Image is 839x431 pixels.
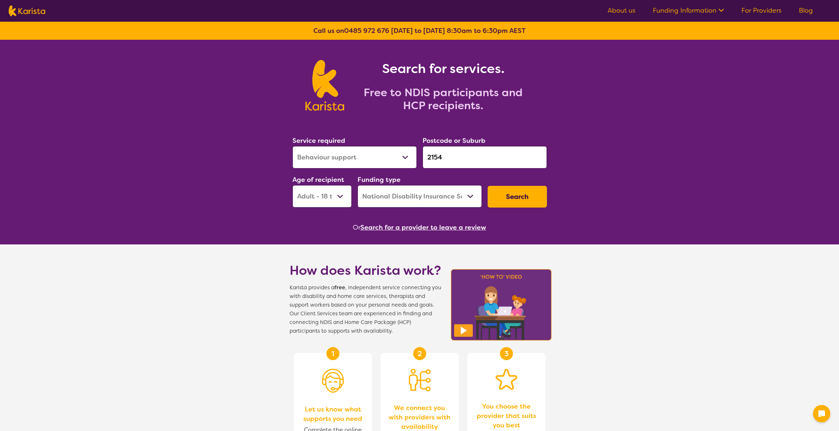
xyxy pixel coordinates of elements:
[360,222,486,233] button: Search for a provider to leave a review
[799,6,813,15] a: Blog
[608,6,635,15] a: About us
[423,146,547,168] input: Type
[292,136,345,145] label: Service required
[353,222,360,233] span: Or
[301,405,365,423] span: Let us know what supports you need
[409,369,431,391] img: Person being matched to services icon
[334,284,345,291] b: free
[423,136,485,145] label: Postcode or Suburb
[353,86,534,112] h2: Free to NDIS participants and HCP recipients.
[413,347,426,360] div: 2
[475,402,538,430] span: You choose the provider that suits you best
[496,369,517,390] img: Star icon
[741,6,782,15] a: For Providers
[290,262,441,279] h1: How does Karista work?
[344,26,389,35] a: 0485 972 676
[326,347,339,360] div: 1
[9,5,45,16] img: Karista logo
[488,186,547,208] button: Search
[358,175,401,184] label: Funding type
[292,175,344,184] label: Age of recipient
[305,60,344,111] img: Karista logo
[322,369,344,393] img: Person with headset icon
[290,283,441,336] span: Karista provides a , independent service connecting you with disability and home care services, t...
[353,60,534,77] h1: Search for services.
[653,6,724,15] a: Funding Information
[500,347,513,360] div: 3
[449,267,554,343] img: Karista video
[313,26,526,35] b: Call us on [DATE] to [DATE] 8:30am to 6:30pm AEST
